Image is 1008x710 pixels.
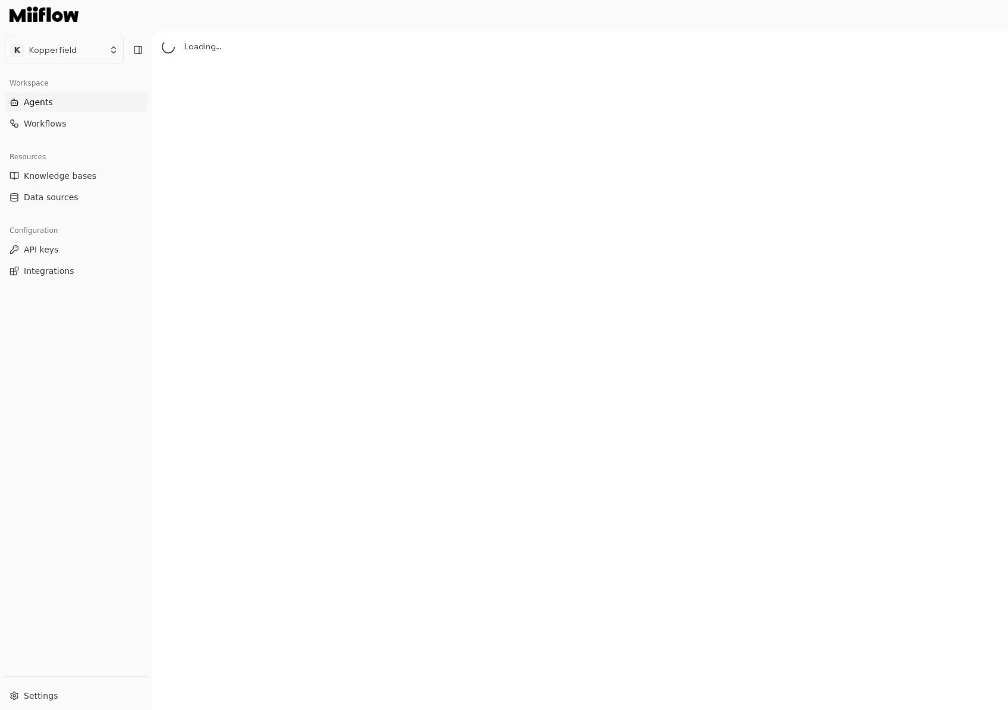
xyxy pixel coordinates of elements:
p: Kopperfield [29,44,77,56]
button: Workflows [5,114,147,133]
button: Settings [5,686,147,705]
div: Configuration [5,221,147,240]
button: Knowledge bases [5,166,147,185]
img: Logo [10,7,78,22]
span: Workflows [24,118,67,130]
p: Loading… [184,40,998,53]
span: Agents [24,96,53,108]
div: Workspace [5,74,147,93]
button: Integrations [5,261,147,280]
span: API keys [24,244,58,255]
div: Resources [5,147,147,166]
button: Agents [5,93,147,112]
button: API keys [5,240,147,259]
span: Integrations [24,265,74,277]
span: Knowledge bases [24,170,96,182]
span: Data sources [24,191,78,203]
button: Toggle Sidebar [147,31,157,710]
span: Settings [24,690,58,702]
span: K [10,43,24,57]
button: KKopperfield [5,36,124,64]
button: Data sources [5,188,147,207]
